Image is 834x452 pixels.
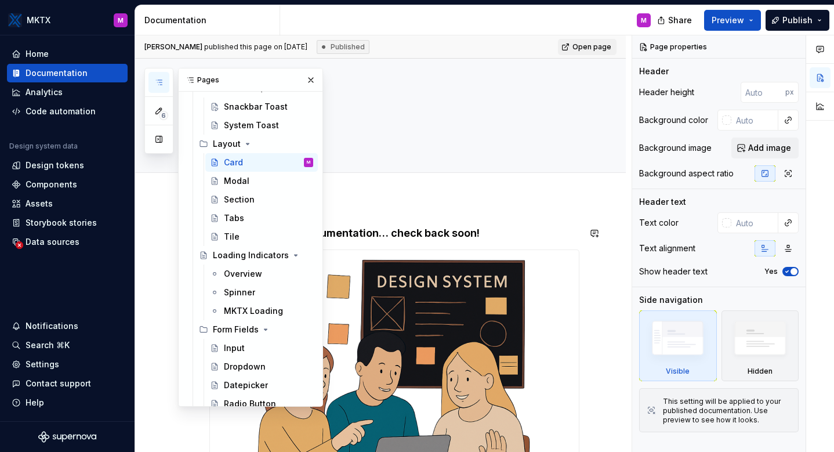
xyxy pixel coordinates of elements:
[205,357,318,376] a: Dropdown
[224,194,255,205] div: Section
[7,317,128,335] button: Notifications
[766,10,829,31] button: Publish
[651,10,699,31] button: Share
[224,361,266,373] div: Dropdown
[7,156,128,175] a: Design tokens
[2,8,132,32] button: MKTXM
[224,212,244,224] div: Tabs
[205,172,318,190] a: Modal
[748,142,791,154] span: Add image
[27,15,50,26] div: MKTX
[194,320,318,339] div: Form Fields
[26,378,91,389] div: Contact support
[26,198,53,209] div: Assets
[572,42,611,52] span: Open page
[26,217,97,229] div: Storybook stories
[307,157,310,168] div: M
[26,86,63,98] div: Analytics
[205,227,318,246] a: Tile
[721,310,799,381] div: Hidden
[663,397,791,425] div: This setting will be applied to your published documentation. Use preview to see how it looks.
[224,305,283,317] div: MKTX Loading
[26,320,78,332] div: Notifications
[764,267,778,276] label: Yes
[205,116,318,135] a: System Toast
[159,111,168,120] span: 6
[9,142,78,151] div: Design system data
[317,40,369,54] div: Published
[213,249,289,261] div: Loading Indicators
[26,106,96,117] div: Code automation
[224,231,240,243] div: Tile
[26,359,59,370] div: Settings
[38,431,96,443] svg: Supernova Logo
[205,302,318,320] a: MKTX Loading
[26,397,44,408] div: Help
[213,324,259,335] div: Form Fields
[785,88,794,97] p: px
[144,42,202,51] span: [PERSON_NAME]
[558,39,617,55] a: Open page
[7,45,128,63] a: Home
[144,42,307,52] span: published this page on [DATE]
[639,217,679,229] div: Text color
[26,236,79,248] div: Data sources
[731,110,778,131] input: Auto
[205,97,318,116] a: Snackbar Toast
[118,16,124,25] div: M
[7,194,128,213] a: Assets
[639,86,694,98] div: Header height
[26,339,70,351] div: Search ⌘K
[641,16,647,25] div: M
[205,395,318,413] a: Radio Button
[639,142,712,154] div: Background image
[7,374,128,393] button: Contact support
[7,336,128,355] button: Search ⌘K
[731,212,778,233] input: Auto
[179,68,322,92] div: Pages
[209,226,579,240] h4: We’re working on documentation… check back soon!
[26,160,84,171] div: Design tokens
[7,64,128,82] a: Documentation
[8,13,22,27] img: 6599c211-2218-4379-aa47-474b768e6477.png
[213,138,241,150] div: Layout
[224,398,276,410] div: Radio Button
[639,243,695,254] div: Text alignment
[748,367,773,376] div: Hidden
[731,138,799,158] button: Add image
[224,268,262,280] div: Overview
[144,15,275,26] div: Documentation
[207,96,577,124] textarea: Card
[224,101,288,113] div: Snackbar Toast
[194,135,318,153] div: Layout
[7,393,128,412] button: Help
[26,67,88,79] div: Documentation
[639,294,703,306] div: Side navigation
[7,355,128,374] a: Settings
[224,175,249,187] div: Modal
[7,233,128,251] a: Data sources
[639,196,686,208] div: Header text
[639,310,717,381] div: Visible
[704,10,761,31] button: Preview
[194,246,318,265] a: Loading Indicators
[224,379,268,391] div: Datepicker
[7,102,128,121] a: Code automation
[224,120,279,131] div: System Toast
[205,376,318,395] a: Datepicker
[668,15,692,26] span: Share
[782,15,813,26] span: Publish
[26,48,49,60] div: Home
[205,265,318,283] a: Overview
[666,367,690,376] div: Visible
[205,190,318,209] a: Section
[712,15,744,26] span: Preview
[7,83,128,102] a: Analytics
[639,66,669,77] div: Header
[205,283,318,302] a: Spinner
[224,157,243,168] div: Card
[205,209,318,227] a: Tabs
[26,179,77,190] div: Components
[639,168,734,179] div: Background aspect ratio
